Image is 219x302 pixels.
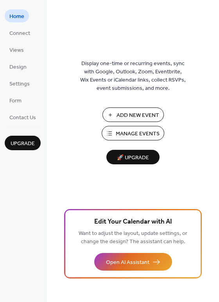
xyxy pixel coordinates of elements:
[106,258,149,267] span: Open AI Assistant
[5,136,41,150] button: Upgrade
[5,26,35,39] a: Connect
[111,153,155,163] span: 🚀 Upgrade
[5,111,41,124] a: Contact Us
[9,13,24,21] span: Home
[5,77,34,90] a: Settings
[79,228,187,247] span: Want to adjust the layout, update settings, or change the design? The assistant can help.
[80,60,186,93] span: Display one-time or recurring events, sync with Google, Outlook, Zoom, Eventbrite, Wix Events or ...
[11,140,35,148] span: Upgrade
[5,94,26,107] a: Form
[102,107,164,122] button: Add New Event
[117,111,159,120] span: Add New Event
[94,253,172,271] button: Open AI Assistant
[9,80,30,88] span: Settings
[5,43,29,56] a: Views
[9,29,30,38] span: Connect
[9,97,22,105] span: Form
[102,126,164,140] button: Manage Events
[9,63,27,71] span: Design
[94,216,172,227] span: Edit Your Calendar with AI
[116,130,160,138] span: Manage Events
[9,46,24,55] span: Views
[9,114,36,122] span: Contact Us
[5,9,29,22] a: Home
[5,60,31,73] a: Design
[106,150,160,164] button: 🚀 Upgrade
